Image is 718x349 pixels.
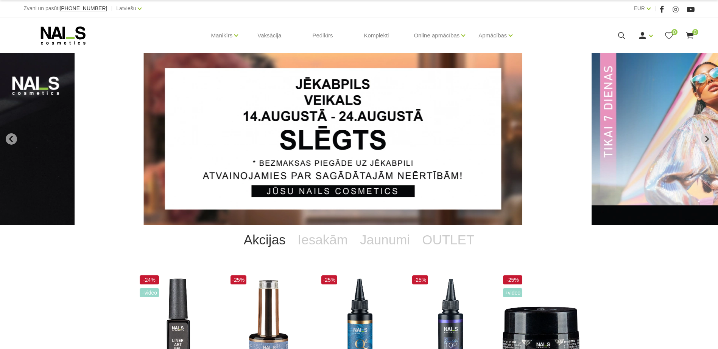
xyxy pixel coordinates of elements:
a: Komplekti [358,17,395,54]
a: 0 [685,31,695,40]
a: Apmācības [478,20,507,51]
a: [PHONE_NUMBER] [59,6,107,11]
a: Akcijas [238,225,292,255]
a: Jaunumi [354,225,416,255]
button: Next slide [701,133,712,145]
span: | [654,4,656,13]
span: -25% [231,275,247,284]
span: 0 [671,29,678,35]
a: Pedikīrs [306,17,339,54]
span: [PHONE_NUMBER] [59,5,107,11]
span: +Video [503,288,523,297]
a: Latviešu [116,4,136,13]
li: 1 of 12 [143,53,574,225]
div: Zvani un pasūti [23,4,107,13]
a: 0 [664,31,674,40]
span: -25% [321,275,338,284]
span: 0 [692,29,698,35]
span: -25% [412,275,428,284]
a: Iesakām [292,225,354,255]
a: Manikīrs [211,20,233,51]
button: Go to last slide [6,133,17,145]
span: -25% [503,275,523,284]
span: -24% [140,275,159,284]
span: +Video [140,288,159,297]
span: | [111,4,112,13]
a: OUTLET [416,225,480,255]
a: EUR [634,4,645,13]
a: Vaksācija [251,17,287,54]
a: Online apmācības [414,20,459,51]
